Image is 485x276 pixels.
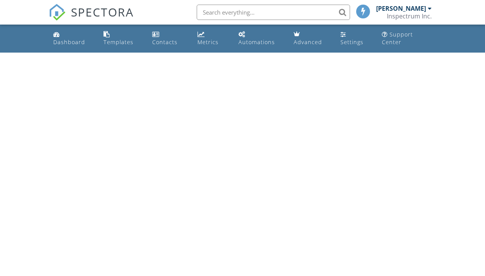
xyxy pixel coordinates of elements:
[152,38,178,46] div: Contacts
[194,28,229,50] a: Metrics
[49,10,134,26] a: SPECTORA
[149,28,188,50] a: Contacts
[382,31,413,46] div: Support Center
[376,5,426,12] div: [PERSON_NAME]
[294,38,322,46] div: Advanced
[197,5,350,20] input: Search everything...
[49,4,66,21] img: The Best Home Inspection Software - Spectora
[337,28,373,50] a: Settings
[291,28,331,50] a: Advanced
[197,38,219,46] div: Metrics
[387,12,432,20] div: Inspectrum Inc.
[100,28,143,50] a: Templates
[104,38,133,46] div: Templates
[50,28,95,50] a: Dashboard
[53,38,85,46] div: Dashboard
[235,28,284,50] a: Automations (Basic)
[71,4,134,20] span: SPECTORA
[340,38,363,46] div: Settings
[379,28,435,50] a: Support Center
[238,38,275,46] div: Automations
